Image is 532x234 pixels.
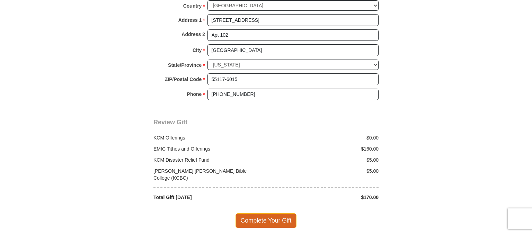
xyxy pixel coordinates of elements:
strong: Address 2 [181,29,205,39]
div: $5.00 [266,168,382,181]
strong: ZIP/Postal Code [165,74,202,84]
div: [PERSON_NAME] [PERSON_NAME] Bible College (KCBC) [150,168,266,181]
strong: Address 1 [178,15,202,25]
strong: City [193,45,202,55]
strong: Phone [187,89,202,99]
div: KCM Disaster Relief Fund [150,156,266,163]
strong: State/Province [168,60,202,70]
div: $170.00 [266,194,382,201]
span: Review Gift [153,119,187,126]
strong: Country [183,1,202,11]
div: EMIC Tithes and Offerings [150,145,266,152]
div: $5.00 [266,156,382,163]
div: $160.00 [266,145,382,152]
div: $0.00 [266,134,382,141]
div: KCM Offerings [150,134,266,141]
span: Complete Your Gift [236,213,297,228]
div: Total Gift [DATE] [150,194,266,201]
